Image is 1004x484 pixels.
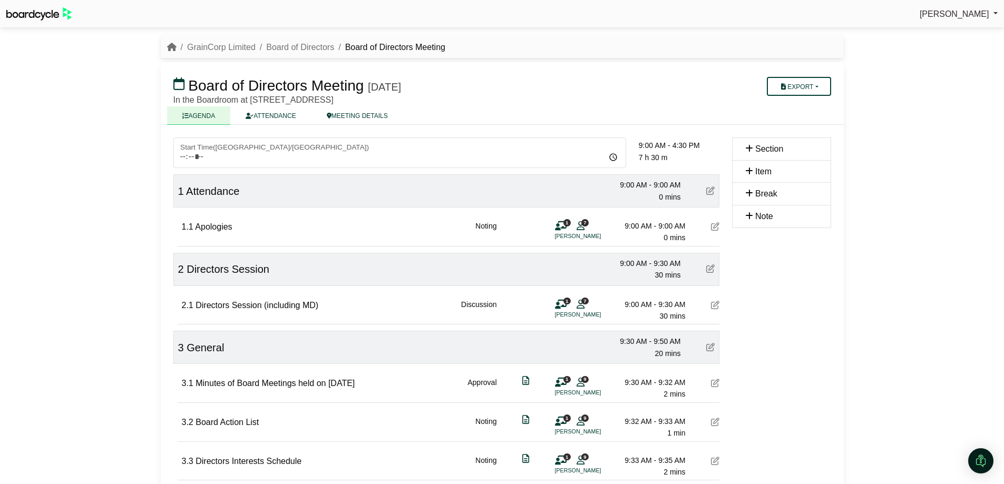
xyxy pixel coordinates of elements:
[555,427,634,436] li: [PERSON_NAME]
[167,106,231,125] a: AGENDA
[187,43,256,52] a: GrainCorp Limited
[475,455,496,478] div: Noting
[266,43,334,52] a: Board of Directors
[461,299,497,322] div: Discussion
[767,77,831,96] button: Export
[581,376,589,383] span: 9
[475,416,496,439] div: Noting
[563,453,571,460] span: 1
[368,81,401,93] div: [DATE]
[755,144,783,153] span: Section
[968,448,993,473] div: Open Intercom Messenger
[467,377,496,400] div: Approval
[581,414,589,421] span: 9
[581,219,589,226] span: 7
[182,222,193,231] span: 1.1
[664,390,685,398] span: 2 mins
[667,429,685,437] span: 1 min
[655,271,680,279] span: 30 mins
[612,220,686,232] div: 9:00 AM - 9:00 AM
[182,379,193,388] span: 3.1
[639,153,667,162] span: 7 h 30 m
[187,342,224,353] span: General
[563,376,571,383] span: 1
[196,418,259,427] span: Board Action List
[639,140,719,151] div: 9:00 AM - 4:30 PM
[186,185,239,197] span: Attendance
[311,106,403,125] a: MEETING DETAILS
[188,77,364,94] span: Board of Directors Meeting
[182,301,193,310] span: 2.1
[612,455,686,466] div: 9:33 AM - 9:35 AM
[563,414,571,421] span: 1
[612,377,686,388] div: 9:30 AM - 9:32 AM
[920,7,998,21] a: [PERSON_NAME]
[664,233,685,242] span: 0 mins
[196,301,318,310] span: Directors Session (including MD)
[178,185,184,197] span: 1
[167,41,445,54] nav: breadcrumb
[659,193,680,201] span: 0 mins
[664,468,685,476] span: 2 mins
[475,220,496,244] div: Noting
[196,379,355,388] span: Minutes of Board Meetings held on [DATE]
[755,167,772,176] span: Item
[230,106,311,125] a: ATTENDANCE
[563,219,571,226] span: 1
[607,258,681,269] div: 9:00 AM - 9:30 AM
[755,212,773,221] span: Note
[555,466,634,475] li: [PERSON_NAME]
[182,418,193,427] span: 3.2
[187,263,269,275] span: Directors Session
[555,388,634,397] li: [PERSON_NAME]
[607,179,681,191] div: 9:00 AM - 9:00 AM
[563,298,571,304] span: 1
[196,457,301,466] span: Directors Interests Schedule
[334,41,445,54] li: Board of Directors Meeting
[581,453,589,460] span: 9
[659,312,685,320] span: 30 mins
[178,342,184,353] span: 3
[6,7,72,21] img: BoardcycleBlackGreen-aaafeed430059cb809a45853b8cf6d952af9d84e6e89e1f1685b34bfd5cb7d64.svg
[195,222,232,231] span: Apologies
[555,310,634,319] li: [PERSON_NAME]
[182,457,193,466] span: 3.3
[607,335,681,347] div: 9:30 AM - 9:50 AM
[655,349,680,358] span: 20 mins
[173,95,334,104] span: In the Boardroom at [STREET_ADDRESS]
[555,232,634,241] li: [PERSON_NAME]
[920,9,989,18] span: [PERSON_NAME]
[755,189,777,198] span: Break
[581,298,589,304] span: 7
[612,299,686,310] div: 9:00 AM - 9:30 AM
[612,416,686,427] div: 9:32 AM - 9:33 AM
[178,263,184,275] span: 2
